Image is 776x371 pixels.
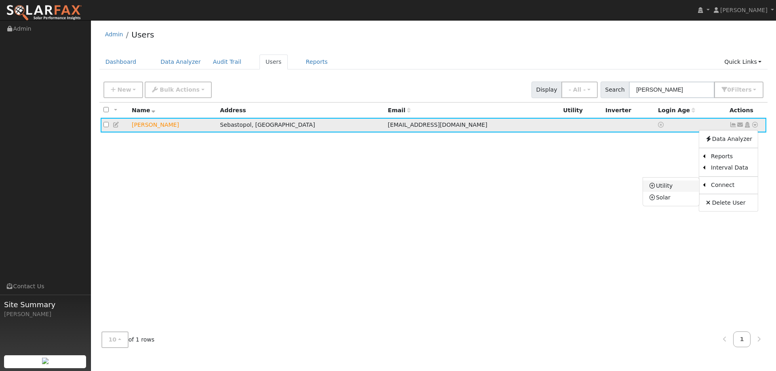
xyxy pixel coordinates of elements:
span: Days since last login [658,107,695,113]
a: flatland@sonic.net [737,121,744,129]
a: Dashboard [99,54,143,69]
a: Login As [744,122,751,128]
img: retrieve [42,358,48,364]
a: Reports [705,151,758,162]
a: Data Analyzer [154,54,207,69]
span: Email [388,107,411,113]
span: Site Summary [4,299,86,310]
span: [PERSON_NAME] [720,7,768,13]
a: Interval Data [705,162,758,174]
span: [EMAIL_ADDRESS][DOMAIN_NAME] [388,122,487,128]
a: Connect [705,180,758,191]
div: Utility [563,106,599,115]
span: 10 [109,336,117,343]
a: Users [131,30,154,40]
button: - All - [561,82,598,98]
a: No login access [658,122,665,128]
a: Not connected [730,122,737,128]
input: Search [629,82,715,98]
img: SolarFax [6,4,82,21]
button: Bulk Actions [145,82,211,98]
a: Solar [643,192,699,203]
a: Other actions [751,121,759,129]
a: Edit User [113,122,120,128]
button: 10 [101,331,129,348]
span: Name [132,107,156,113]
a: Data Analyzer [699,133,758,145]
a: Reports [300,54,334,69]
span: Search [601,82,629,98]
a: Users [259,54,288,69]
button: 0Filters [714,82,763,98]
span: Display [531,82,562,98]
span: s [748,86,751,93]
a: 1 [733,331,751,347]
div: Address [220,106,382,115]
button: New [103,82,143,98]
a: Delete User [699,197,758,208]
td: Sebastopol, [GEOGRAPHIC_DATA] [217,118,385,133]
span: Filter [731,86,752,93]
a: Quick Links [718,54,768,69]
span: Bulk Actions [160,86,200,93]
div: Inverter [605,106,652,115]
a: Utility [643,180,699,192]
a: Admin [105,31,123,38]
span: of 1 rows [101,331,155,348]
div: Actions [730,106,763,115]
td: Lead [129,118,217,133]
div: [PERSON_NAME] [4,310,86,319]
span: New [117,86,131,93]
a: Audit Trail [207,54,247,69]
